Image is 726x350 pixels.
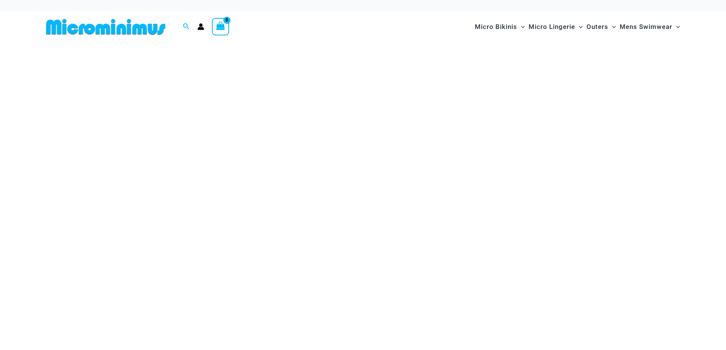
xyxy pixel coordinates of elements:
[620,17,672,37] span: Mens Swimwear
[585,15,618,38] a: OutersMenu ToggleMenu Toggle
[672,17,680,37] span: Menu Toggle
[183,22,190,32] a: Search icon link
[43,18,168,35] img: MM SHOP LOGO FLAT
[473,15,527,38] a: Micro BikinisMenu ToggleMenu Toggle
[608,17,616,37] span: Menu Toggle
[212,18,229,35] a: View Shopping Cart, empty
[197,23,204,30] a: Account icon link
[618,15,682,38] a: Mens SwimwearMenu ToggleMenu Toggle
[472,14,683,40] nav: Site Navigation
[517,17,525,37] span: Menu Toggle
[529,17,575,37] span: Micro Lingerie
[587,17,608,37] span: Outers
[475,17,517,37] span: Micro Bikinis
[527,15,585,38] a: Micro LingerieMenu ToggleMenu Toggle
[575,17,583,37] span: Menu Toggle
